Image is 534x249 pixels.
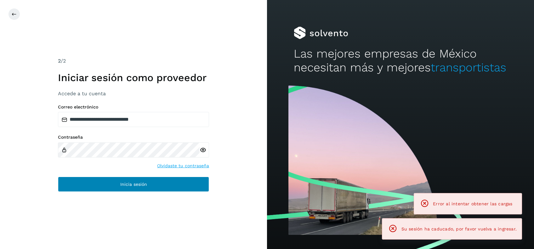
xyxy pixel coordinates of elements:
h3: Accede a tu cuenta [58,91,209,97]
button: Inicia sesión [58,177,209,192]
h1: Iniciar sesión como proveedor [58,72,209,84]
a: Olvidaste tu contraseña [157,163,209,169]
span: Su sesión ha caducado, por favor vuelva a ingresar. [401,226,517,231]
span: 2 [58,58,61,64]
h2: Las mejores empresas de México necesitan más y mejores [294,47,507,75]
label: Correo electrónico [58,104,209,110]
span: Inicia sesión [120,182,147,186]
label: Contraseña [58,135,209,140]
div: /2 [58,57,209,65]
span: Error al intentar obtener las cargas [433,201,512,206]
span: transportistas [431,61,506,74]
